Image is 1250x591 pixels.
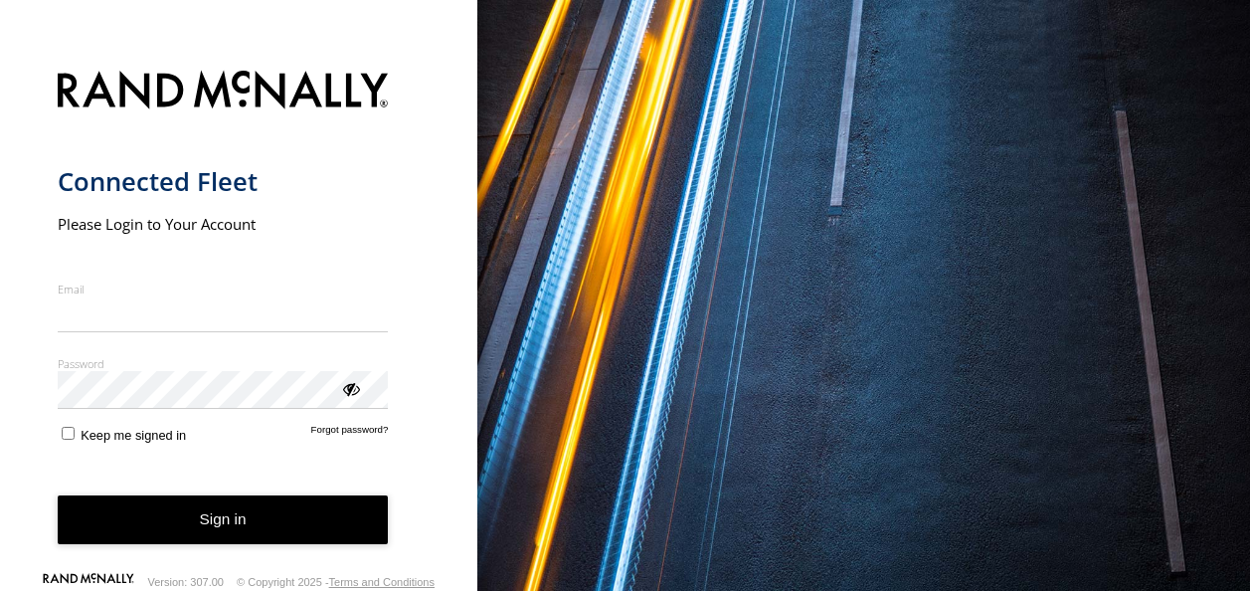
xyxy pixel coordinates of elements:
[81,428,186,443] span: Keep me signed in
[148,576,224,588] div: Version: 307.00
[58,165,389,198] h1: Connected Fleet
[340,378,360,398] div: ViewPassword
[237,576,435,588] div: © Copyright 2025 -
[58,356,389,371] label: Password
[329,576,435,588] a: Terms and Conditions
[58,67,389,117] img: Rand McNally
[58,495,389,544] button: Sign in
[58,282,389,296] label: Email
[311,424,389,443] a: Forgot password?
[58,59,421,576] form: main
[58,214,389,234] h2: Please Login to Your Account
[62,427,75,440] input: Keep me signed in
